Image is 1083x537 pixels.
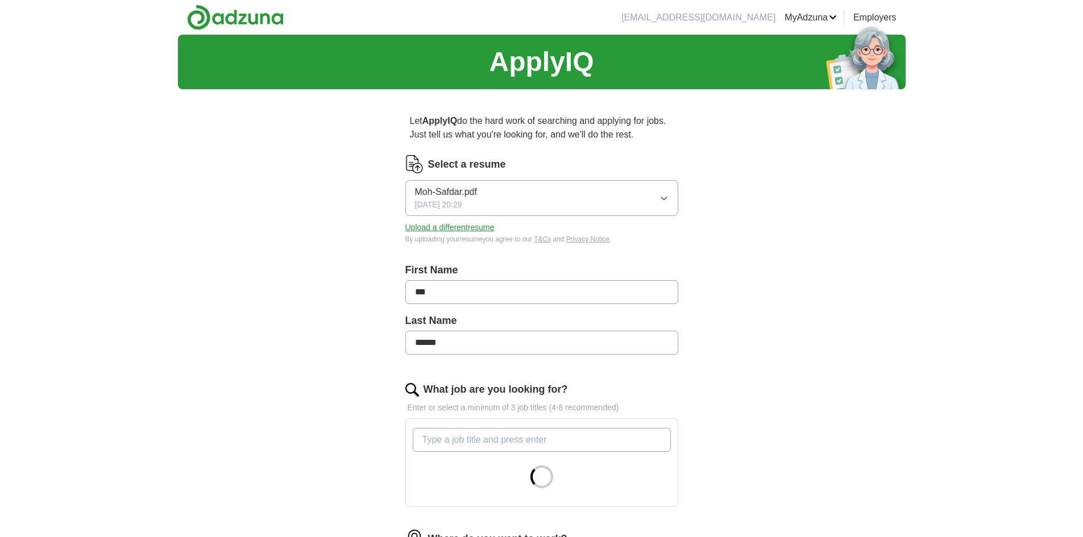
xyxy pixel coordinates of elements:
label: Last Name [405,313,678,328]
a: Employers [853,11,897,24]
p: Let do the hard work of searching and applying for jobs. Just tell us what you're looking for, an... [405,110,678,146]
img: CV Icon [405,155,424,173]
img: search.png [405,383,419,397]
a: Privacy Notice [566,235,610,243]
label: Select a resume [428,157,506,172]
button: Upload a differentresume [405,222,495,234]
img: Adzuna logo [187,5,284,30]
span: Moh-Safdar.pdf [415,185,477,199]
span: [DATE] 20:29 [415,199,462,211]
strong: ApplyIQ [422,116,457,126]
input: Type a job title and press enter [413,428,671,452]
div: By uploading your resume you agree to our and . [405,234,678,244]
label: First Name [405,263,678,278]
a: MyAdzuna [785,11,837,24]
li: [EMAIL_ADDRESS][DOMAIN_NAME] [621,11,775,24]
button: Moh-Safdar.pdf[DATE] 20:29 [405,180,678,216]
label: What job are you looking for? [424,382,568,397]
a: T&Cs [534,235,551,243]
h1: ApplyIQ [489,41,594,82]
p: Enter or select a minimum of 3 job titles (4-8 recommended) [405,402,678,414]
